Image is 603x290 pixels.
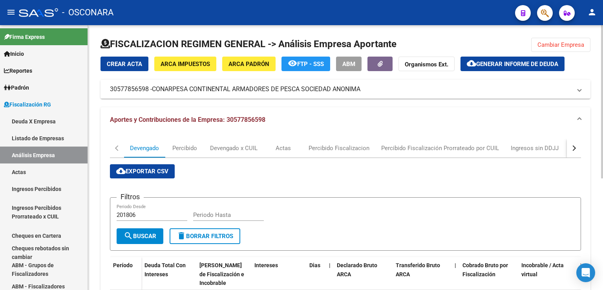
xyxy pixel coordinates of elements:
span: ABM [342,61,355,68]
span: - OSCONARA [62,4,113,21]
span: Padrón [4,83,29,92]
div: Open Intercom Messenger [576,263,595,282]
button: FTP - SSS [281,57,330,71]
button: Organismos Ext. [398,57,455,71]
button: Cambiar Empresa [531,38,590,52]
span: | [580,262,582,268]
span: Buscar [124,233,156,240]
span: Cambiar Empresa [537,41,584,48]
mat-expansion-panel-header: 30577856598 -CONARPESA CONTINENTAL ARMADORES DE PESCA SOCIEDAD ANONIMA [100,80,590,99]
button: Generar informe de deuda [460,57,565,71]
span: [PERSON_NAME] de Fiscalización e Incobrable [199,262,244,286]
span: | [329,262,331,268]
mat-icon: remove_red_eye [288,59,297,68]
span: Reportes [4,66,32,75]
span: CONARPESA CONTINENTAL ARMADORES DE PESCA SOCIEDAD ANONIMA [152,85,360,94]
div: Devengado x CUIL [210,144,258,152]
span: Transferido Bruto ARCA [396,262,440,277]
span: Inicio [4,50,24,58]
mat-panel-title: 30577856598 - [110,85,572,94]
span: Generar informe de deuda [476,61,558,68]
mat-icon: delete [177,231,186,240]
mat-expansion-panel-header: Aportes y Contribuciones de la Empresa: 30577856598 [100,107,590,132]
div: Ingresos sin DDJJ [511,144,559,152]
div: Percibido Fiscalizacion [309,144,369,152]
button: ARCA Padrón [222,57,276,71]
span: Intereses [254,262,278,268]
h3: Filtros [117,191,144,202]
button: Exportar CSV [110,164,175,178]
mat-icon: search [124,231,133,240]
button: Buscar [117,228,163,244]
span: | [455,262,456,268]
h1: FISCALIZACION REGIMEN GENERAL -> Análisis Empresa Aportante [100,38,397,50]
span: Crear Acta [107,61,142,68]
span: Firma Express [4,33,45,41]
button: ABM [336,57,362,71]
strong: Organismos Ext. [405,61,448,68]
span: FTP - SSS [297,61,324,68]
span: Exportar CSV [116,168,168,175]
div: Percibido Fiscalización Prorrateado por CUIL [381,144,499,152]
div: Percibido [172,144,197,152]
span: Fiscalización RG [4,100,51,109]
span: Cobrado Bruto por Fiscalización [462,262,508,277]
mat-icon: cloud_download [467,59,476,68]
span: Declarado Bruto ARCA [337,262,377,277]
div: Actas [276,144,291,152]
mat-icon: menu [6,7,16,17]
button: ARCA Impuestos [154,57,216,71]
div: Devengado [130,144,159,152]
span: Borrar Filtros [177,233,233,240]
mat-icon: person [587,7,597,17]
span: Período [113,262,133,268]
datatable-header-cell: Período [110,257,141,290]
span: Dias [309,262,320,268]
span: ARCA Impuestos [161,61,210,68]
span: Incobrable / Acta virtual [521,262,564,277]
span: Deuda Total Con Intereses [144,262,186,277]
button: Crear Acta [100,57,148,71]
span: Aportes y Contribuciones de la Empresa: 30577856598 [110,116,265,123]
span: ARCA Padrón [228,61,269,68]
mat-icon: cloud_download [116,166,126,176]
button: Borrar Filtros [170,228,240,244]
